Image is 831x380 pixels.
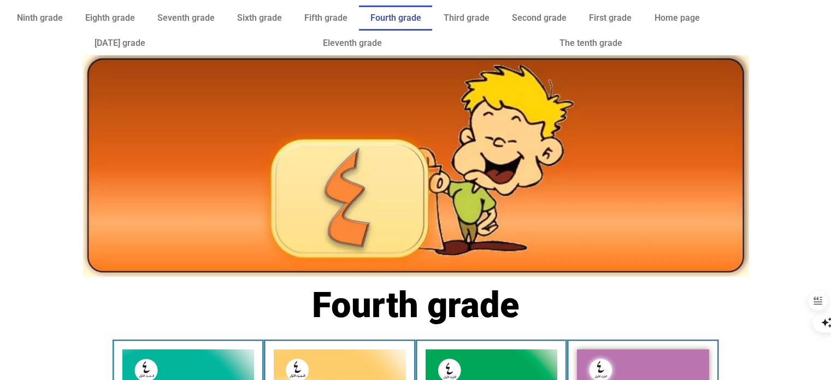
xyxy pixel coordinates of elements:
font: Eleventh grade [323,38,382,48]
a: Eighth grade [74,5,146,31]
a: Fifth grade [293,5,359,31]
a: Sixth grade [226,5,293,31]
a: Eleventh grade [234,31,470,56]
font: Ninth grade [17,13,63,23]
font: The tenth grade [559,38,622,48]
font: [DATE] grade [95,38,145,48]
a: Second grade [500,5,577,31]
font: Home page [655,13,700,23]
a: First grade [578,5,643,31]
font: First grade [589,13,632,23]
a: The tenth grade [470,31,711,56]
a: Seventh grade [146,5,226,31]
font: Sixth grade [237,13,282,23]
a: Ninth grade [5,5,74,31]
font: Eighth grade [85,13,135,23]
font: Third grade [444,13,490,23]
font: Second grade [512,13,567,23]
font: Fourth grade [312,284,519,326]
a: [DATE] grade [5,31,234,56]
font: Fourth grade [370,13,421,23]
a: Third grade [432,5,500,31]
a: Fourth grade [359,5,432,31]
font: Fifth grade [304,13,347,23]
font: Seventh grade [157,13,215,23]
a: Home page [643,5,711,31]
